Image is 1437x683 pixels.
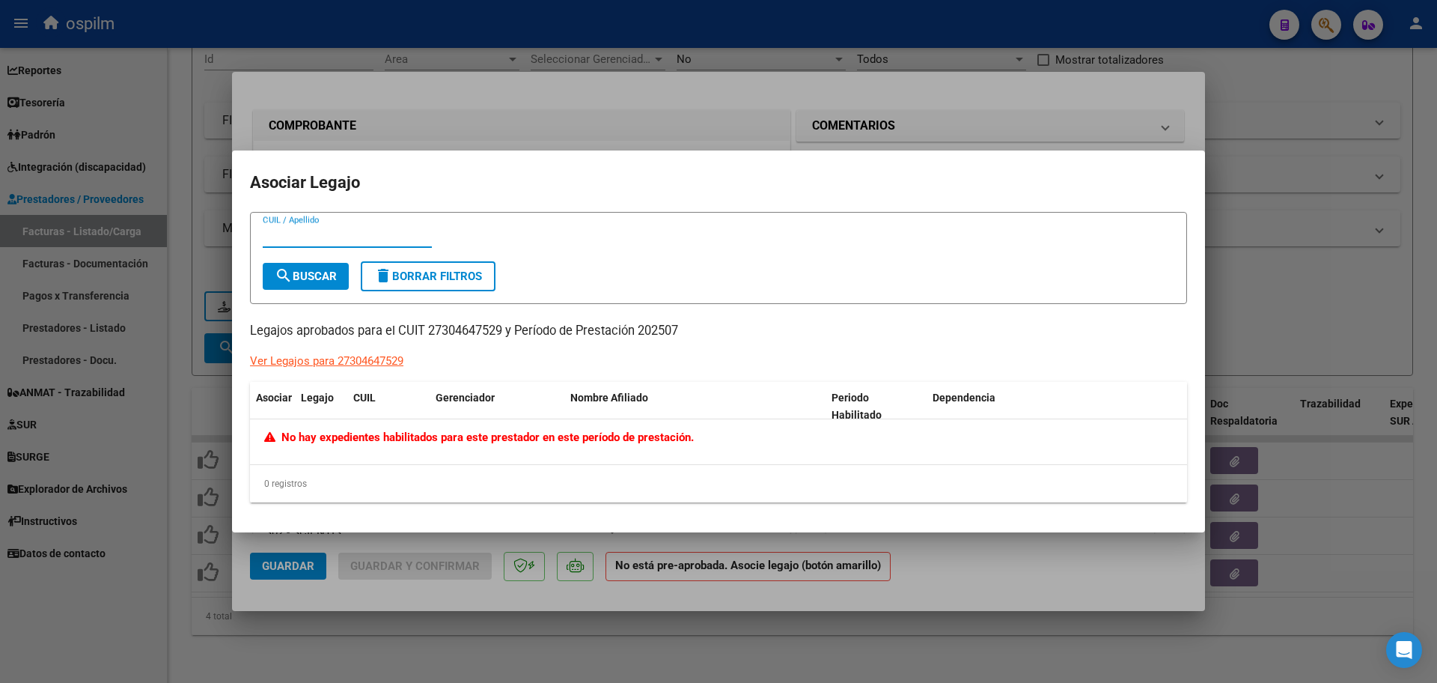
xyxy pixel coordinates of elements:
[263,263,349,290] button: Buscar
[374,270,482,283] span: Borrar Filtros
[1386,632,1422,668] div: Open Intercom Messenger
[275,267,293,285] mat-icon: search
[826,382,927,431] datatable-header-cell: Periodo Habilitado
[374,267,392,285] mat-icon: delete
[250,382,295,431] datatable-header-cell: Asociar
[250,169,1187,197] h2: Asociar Legajo
[570,392,648,404] span: Nombre Afiliado
[564,382,826,431] datatable-header-cell: Nombre Afiliado
[927,382,1188,431] datatable-header-cell: Dependencia
[430,382,564,431] datatable-header-cell: Gerenciador
[933,392,995,404] span: Dependencia
[256,392,292,404] span: Asociar
[275,270,337,283] span: Buscar
[264,431,694,444] span: No hay expedientes habilitados para este prestador en este período de prestación.
[250,322,1187,341] p: Legajos aprobados para el CUIT 27304647529 y Período de Prestación 202507
[295,382,347,431] datatable-header-cell: Legajo
[250,465,1187,503] div: 0 registros
[250,353,403,370] div: Ver Legajos para 27304647529
[353,392,376,404] span: CUIL
[361,261,495,291] button: Borrar Filtros
[832,392,882,421] span: Periodo Habilitado
[301,392,334,404] span: Legajo
[436,392,495,404] span: Gerenciador
[347,382,430,431] datatable-header-cell: CUIL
